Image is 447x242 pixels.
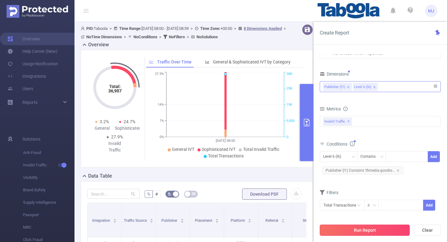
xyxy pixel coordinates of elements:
[108,26,114,31] span: >
[323,151,345,162] div: Level 6 (l6)
[88,41,109,49] h2: Overview
[86,26,94,31] b: PID:
[23,209,74,221] span: Passport
[7,70,46,82] a: Integrations
[320,190,338,195] span: Filters
[23,147,74,159] span: Anti-Fraud
[414,225,441,236] button: Clear
[115,125,140,132] div: Sophisticated
[244,26,282,31] u: 8 Dimensions Applied
[124,218,148,223] span: Traffic Source
[23,196,74,209] span: Supply Intelligence
[242,188,287,200] button: Download PDF
[133,35,157,39] b: No Conditions
[215,218,219,221] div: Sort
[281,220,285,222] i: icon: caret-down
[287,103,292,107] tspan: 19K
[192,192,196,196] i: icon: table
[215,218,219,220] i: icon: caret-up
[81,26,86,30] i: icon: user
[23,221,74,234] span: MRC
[157,35,163,39] span: >
[423,200,435,211] button: Add
[22,133,40,145] span: Solutions
[281,218,285,221] div: Sort
[147,192,150,197] span: %
[323,83,352,91] li: Publisher (l1)
[86,35,122,39] b: No Time Dimensions
[195,218,213,223] span: Placement
[323,118,352,126] span: Invalid Traffic
[202,147,236,152] span: Sophisticated IVT
[7,58,58,70] a: Usage Notification
[155,72,164,76] tspan: 27.9%
[100,119,109,124] span: 3.2%
[215,220,219,222] i: icon: caret-down
[196,35,218,39] b: No Solutions
[287,72,292,76] tspan: 38K
[92,218,111,223] span: Integration
[113,218,117,221] div: Sort
[22,100,38,105] span: Reports
[231,218,246,223] span: Platform
[122,35,128,39] span: >
[353,83,378,91] li: Level 6 (l6)
[189,26,195,31] span: >
[205,60,210,64] i: icon: bar-chart
[216,139,235,143] tspan: [DATE] 08:00
[81,26,288,39] span: Taboola [DATE] 08:00 - [DATE] 08:59 +00:00
[282,26,288,31] span: >
[172,147,194,152] span: General IVT
[180,218,184,221] div: Sort
[287,86,292,91] tspan: 29K
[7,5,68,18] img: Protected Media
[360,151,380,162] div: Contains
[124,119,135,124] span: 24.7%
[248,218,251,221] div: Sort
[22,96,38,109] a: Reports
[180,218,184,220] i: icon: caret-up
[158,103,164,107] tspan: 14%
[161,218,178,223] span: Publisher
[343,107,348,111] i: icon: info-circle
[232,26,238,31] span: >
[368,200,374,210] div: ≥
[434,84,437,88] i: icon: close-circle
[150,218,153,220] i: icon: caret-up
[180,220,184,222] i: icon: caret-down
[320,106,341,111] span: Metrics
[303,218,310,223] span: Slot
[248,220,251,222] i: icon: caret-down
[157,59,192,64] span: Traffic Over Time
[396,169,400,172] i: icon: close
[354,83,371,91] div: Level 6 (l6)
[380,155,384,159] i: icon: down
[185,35,191,39] span: >
[351,155,355,159] i: icon: down
[7,45,57,58] a: Help Center (New)
[149,60,154,64] i: icon: line-chart
[281,218,285,220] i: icon: caret-up
[320,225,410,236] button: Run Report
[324,83,345,91] div: Publisher (l1)
[150,220,153,222] i: icon: caret-down
[373,86,376,89] i: icon: close
[169,35,185,39] b: No Filters
[150,218,153,221] div: Sort
[168,192,171,196] i: icon: bg-colors
[7,82,33,95] a: Users
[373,203,377,208] i: icon: down
[23,159,74,171] span: Invalid Traffic
[23,184,74,196] span: Brand Safety
[327,142,355,147] span: Conditions
[88,172,112,180] h2: Data Table
[320,72,349,77] span: Dimensions
[428,151,440,162] button: Add
[90,125,115,132] div: General
[265,218,279,223] span: Referral
[23,171,74,184] span: Visibility
[113,218,117,220] i: icon: caret-up
[347,118,350,125] span: ✕
[347,86,350,89] i: icon: close
[87,189,140,199] input: Search...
